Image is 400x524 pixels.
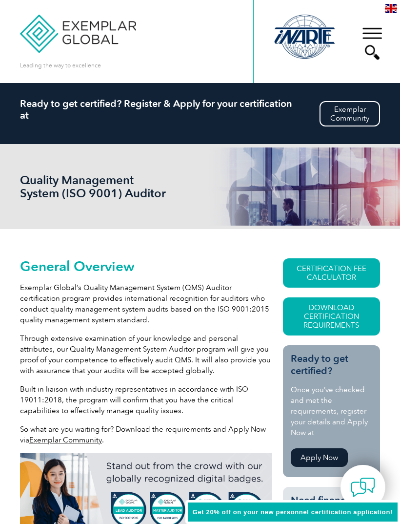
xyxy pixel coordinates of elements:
h2: Ready to get certified? Register & Apply for your certification at [20,98,380,121]
a: Apply Now [291,448,348,467]
a: ExemplarCommunity [320,101,380,126]
p: Through extensive examination of your knowledge and personal attributes, our Quality Management S... [20,333,272,376]
h1: Quality Management System (ISO 9001) Auditor [20,173,166,200]
span: Get 20% off on your new personnel certification application! [193,508,393,516]
p: Once you’ve checked and met the requirements, register your details and Apply Now at [291,384,372,438]
h3: Ready to get certified? [291,353,372,377]
h2: General Overview [20,258,272,274]
a: CERTIFICATION FEE CALCULATOR [283,258,380,288]
p: So what are you waiting for? Download the requirements and Apply Now via . [20,424,272,445]
p: Built in liaison with industry representatives in accordance with ISO 19011:2018, the program wil... [20,384,272,416]
p: Exemplar Global’s Quality Management System (QMS) Auditor certification program provides internat... [20,282,272,325]
a: Exemplar Community [29,436,102,444]
a: Download Certification Requirements [283,297,380,335]
img: contact-chat.png [351,475,375,500]
img: en [385,4,397,13]
p: Leading the way to excellence [20,60,101,71]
